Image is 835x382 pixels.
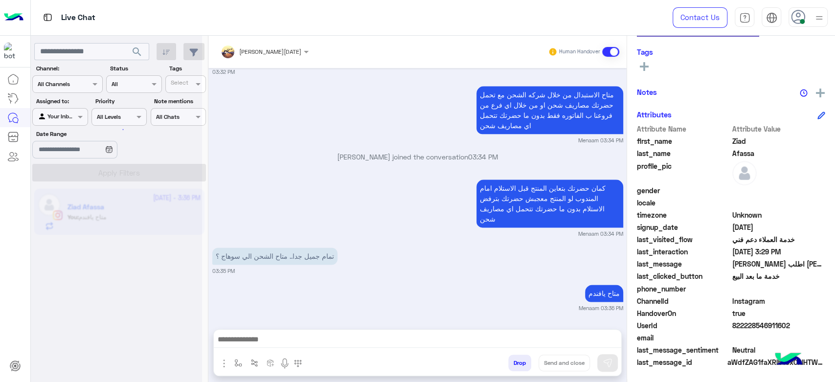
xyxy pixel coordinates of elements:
[732,148,826,158] span: Afassa
[4,43,22,60] img: 713415422032625
[212,247,338,265] p: 30/9/2025, 3:35 PM
[4,7,23,28] img: Logo
[61,11,95,24] p: Live Chat
[603,358,612,368] img: send message
[637,247,730,257] span: last_interaction
[637,259,730,269] span: last_message
[637,210,730,220] span: timezone
[732,222,826,232] span: 2025-09-30T12:28:37.196Z
[637,234,730,245] span: last_visited_flow
[579,304,623,312] small: Menaam 03:36 PM
[169,78,188,90] div: Select
[673,7,727,28] a: Contact Us
[637,136,730,146] span: first_name
[732,136,826,146] span: Ziad
[637,124,730,134] span: Attribute Name
[234,359,242,367] img: select flow
[637,308,730,318] span: HandoverOn
[212,68,235,76] small: 03:32 PM
[732,198,826,208] span: null
[732,320,826,331] span: 822228546911602
[230,355,247,371] button: select flow
[212,267,235,275] small: 03:35 PM
[766,12,777,23] img: tab
[732,210,826,220] span: Unknown
[732,259,826,269] span: عاوز اطلب اوردر من خلال التطبيق
[468,153,498,161] span: 03:34 PM
[732,345,826,355] span: 0
[816,89,825,97] img: add
[637,271,730,281] span: last_clicked_button
[732,161,757,185] img: defaultAdmin.png
[263,355,279,371] button: create order
[637,198,730,208] span: locale
[727,357,825,367] span: aWdfZAG1faXRlbToxOklHTWVzc2FnZAUlEOjE3ODQxNDAxOTYyNzg0NDQyOjM0MDI4MjM2Njg0MTcxMDMwMTI0NDI2MDAxMDM...
[735,7,754,28] a: tab
[637,345,730,355] span: last_message_sentiment
[250,359,258,367] img: Trigger scenario
[637,110,672,119] h6: Attributes
[578,230,623,238] small: Menaam 03:34 PM
[732,296,826,306] span: 8
[637,284,730,294] span: phone_number
[559,48,600,56] small: Human Handover
[732,308,826,318] span: true
[637,320,730,331] span: UserId
[732,247,826,257] span: 2025-09-30T12:29:27.075Z
[578,136,623,144] small: Menaam 03:34 PM
[294,360,302,367] img: make a call
[732,333,826,343] span: null
[637,47,825,56] h6: Tags
[637,333,730,343] span: email
[732,234,826,245] span: خدمة العملاء دعم فني
[108,121,125,138] div: loading...
[637,357,725,367] span: last_message_id
[508,355,531,371] button: Drop
[637,296,730,306] span: ChannelId
[637,185,730,196] span: gender
[800,89,808,97] img: notes
[42,11,54,23] img: tab
[247,355,263,371] button: Trigger scenario
[539,355,590,371] button: Send and close
[476,86,623,134] p: 30/9/2025, 3:34 PM
[771,343,806,377] img: hulul-logo.png
[739,12,750,23] img: tab
[637,222,730,232] span: signup_date
[239,48,301,55] span: [PERSON_NAME][DATE]
[267,359,274,367] img: create order
[212,152,623,162] p: [PERSON_NAME] joined the conversation
[585,285,623,302] p: 30/9/2025, 3:36 PM
[732,284,826,294] span: null
[637,88,657,96] h6: Notes
[732,124,826,134] span: Attribute Value
[637,148,730,158] span: last_name
[813,12,825,24] img: profile
[218,358,230,369] img: send attachment
[637,161,730,183] span: profile_pic
[279,358,291,369] img: send voice note
[732,271,826,281] span: خدمة ما بعد البيع
[732,185,826,196] span: null
[476,180,623,227] p: 30/9/2025, 3:34 PM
